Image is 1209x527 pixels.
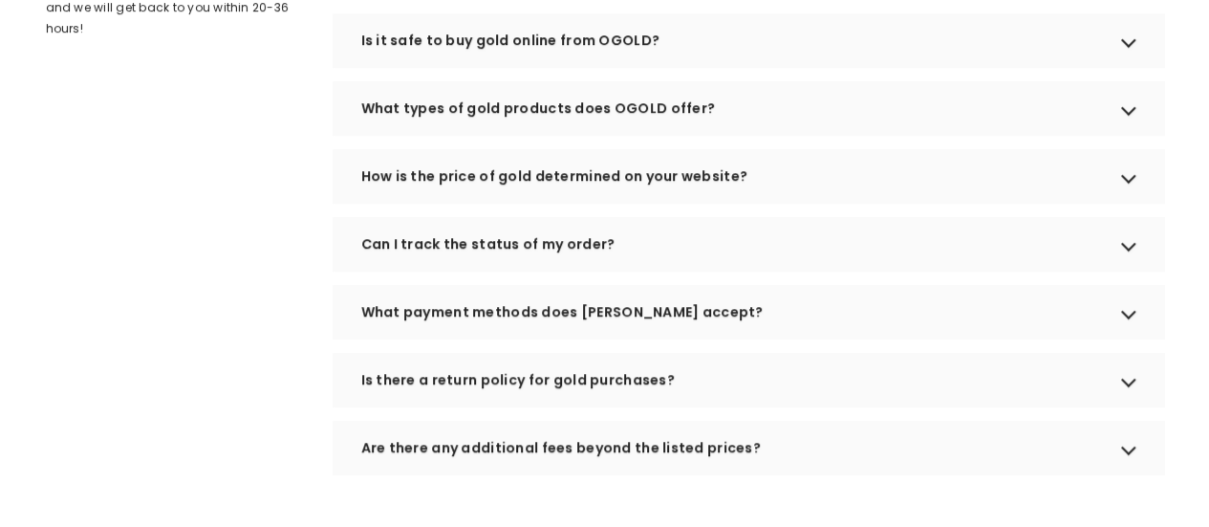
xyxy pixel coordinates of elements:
[333,353,1164,406] div: Is there a return policy for gold purchases?
[333,217,1164,271] div: Can I track the status of my order?
[333,149,1164,203] div: How is the price of gold determined on your website?
[333,81,1164,135] div: What types of gold products does OGOLD offer?
[333,285,1164,339] div: What payment methods does [PERSON_NAME] accept?
[333,13,1164,67] div: Is it safe to buy gold online from OGOLD?
[333,421,1164,474] div: Are there any additional fees beyond the listed prices?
